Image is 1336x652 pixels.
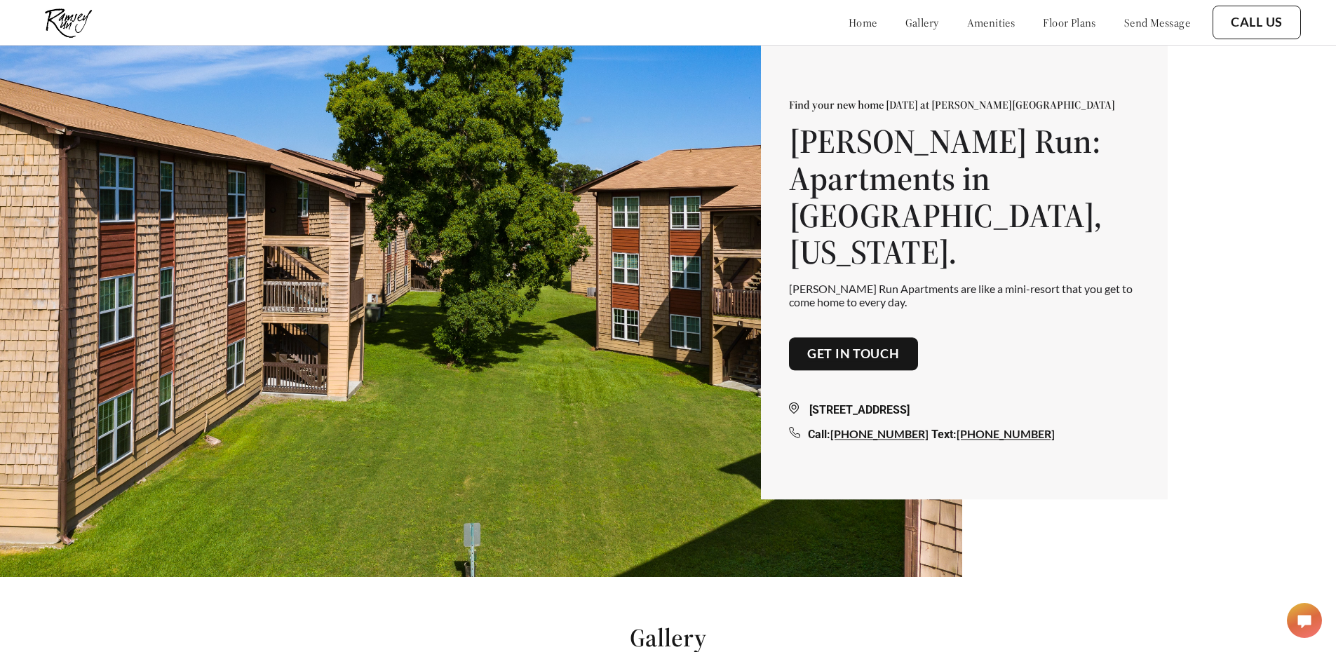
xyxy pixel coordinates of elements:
a: home [849,15,877,29]
button: Call Us [1213,6,1301,39]
a: amenities [967,15,1016,29]
p: Find your new home [DATE] at [PERSON_NAME][GEOGRAPHIC_DATA] [789,97,1140,111]
a: floor plans [1043,15,1096,29]
a: gallery [905,15,939,29]
a: Get in touch [807,346,900,362]
a: send message [1124,15,1190,29]
button: Get in touch [789,337,918,371]
a: [PHONE_NUMBER] [830,428,929,441]
div: [STREET_ADDRESS] [789,402,1140,419]
span: Call: [808,428,830,442]
span: Text: [931,428,957,442]
img: ramsey_run_logo.jpg [35,4,102,41]
h1: [PERSON_NAME] Run: Apartments in [GEOGRAPHIC_DATA], [US_STATE]. [789,123,1140,271]
a: Call Us [1231,15,1283,30]
p: [PERSON_NAME] Run Apartments are like a mini-resort that you get to come home to every day. [789,283,1140,309]
a: [PHONE_NUMBER] [957,428,1055,441]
